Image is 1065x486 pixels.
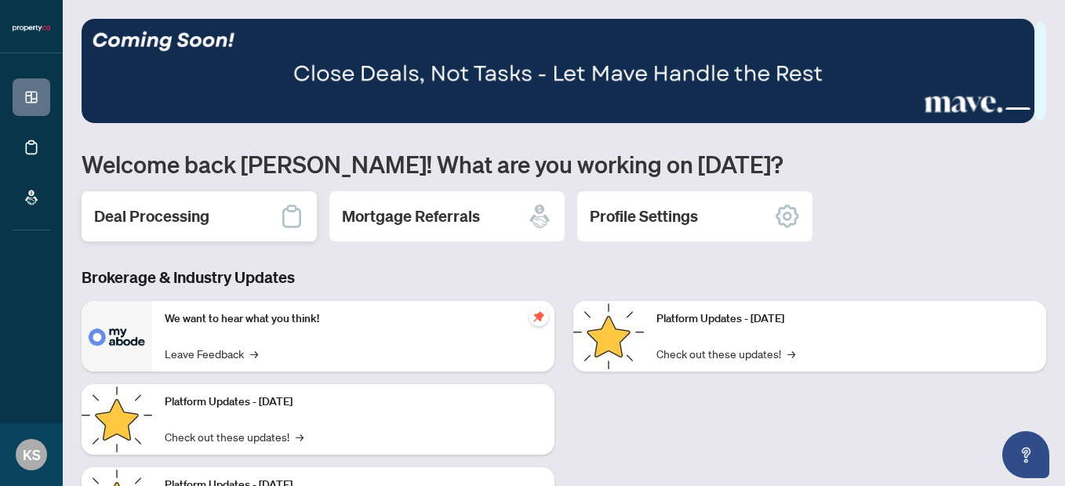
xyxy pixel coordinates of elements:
[656,310,1034,328] p: Platform Updates - [DATE]
[980,107,987,114] button: 2
[165,428,304,445] a: Check out these updates!→
[787,345,795,362] span: →
[296,428,304,445] span: →
[573,301,644,372] img: Platform Updates - June 23, 2025
[993,107,999,114] button: 3
[82,301,152,372] img: We want to hear what you think!
[82,19,1034,123] img: Slide 3
[94,205,209,227] h2: Deal Processing
[165,394,542,411] p: Platform Updates - [DATE]
[342,205,480,227] h2: Mortgage Referrals
[13,24,50,33] img: logo
[23,444,41,466] span: KS
[82,149,1046,179] h1: Welcome back [PERSON_NAME]! What are you working on [DATE]?
[165,345,258,362] a: Leave Feedback→
[656,345,795,362] a: Check out these updates!→
[82,384,152,455] img: Platform Updates - September 16, 2025
[529,307,548,326] span: pushpin
[82,267,1046,288] h3: Brokerage & Industry Updates
[1002,431,1049,478] button: Open asap
[250,345,258,362] span: →
[968,107,974,114] button: 1
[1005,107,1030,114] button: 4
[165,310,542,328] p: We want to hear what you think!
[590,205,698,227] h2: Profile Settings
